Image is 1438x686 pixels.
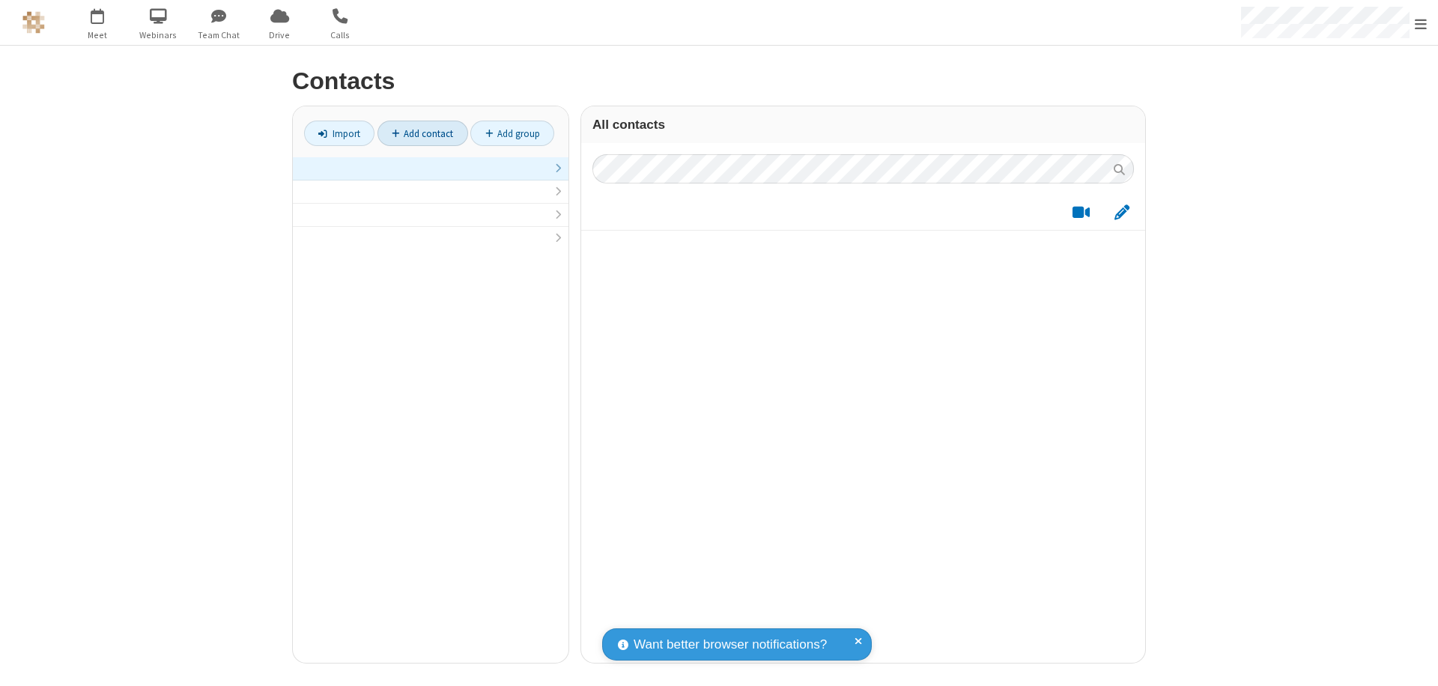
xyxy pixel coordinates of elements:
[1067,203,1096,222] button: Start a video meeting
[292,68,1146,94] h2: Contacts
[304,121,374,146] a: Import
[634,635,827,655] span: Want better browser notifications?
[1107,203,1136,222] button: Edit
[22,11,45,34] img: QA Selenium DO NOT DELETE OR CHANGE
[252,28,308,42] span: Drive
[312,28,368,42] span: Calls
[70,28,126,42] span: Meet
[592,118,1134,132] h3: All contacts
[130,28,186,42] span: Webinars
[191,28,247,42] span: Team Chat
[470,121,554,146] a: Add group
[581,195,1145,663] div: grid
[377,121,468,146] a: Add contact
[1401,647,1427,676] iframe: Chat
